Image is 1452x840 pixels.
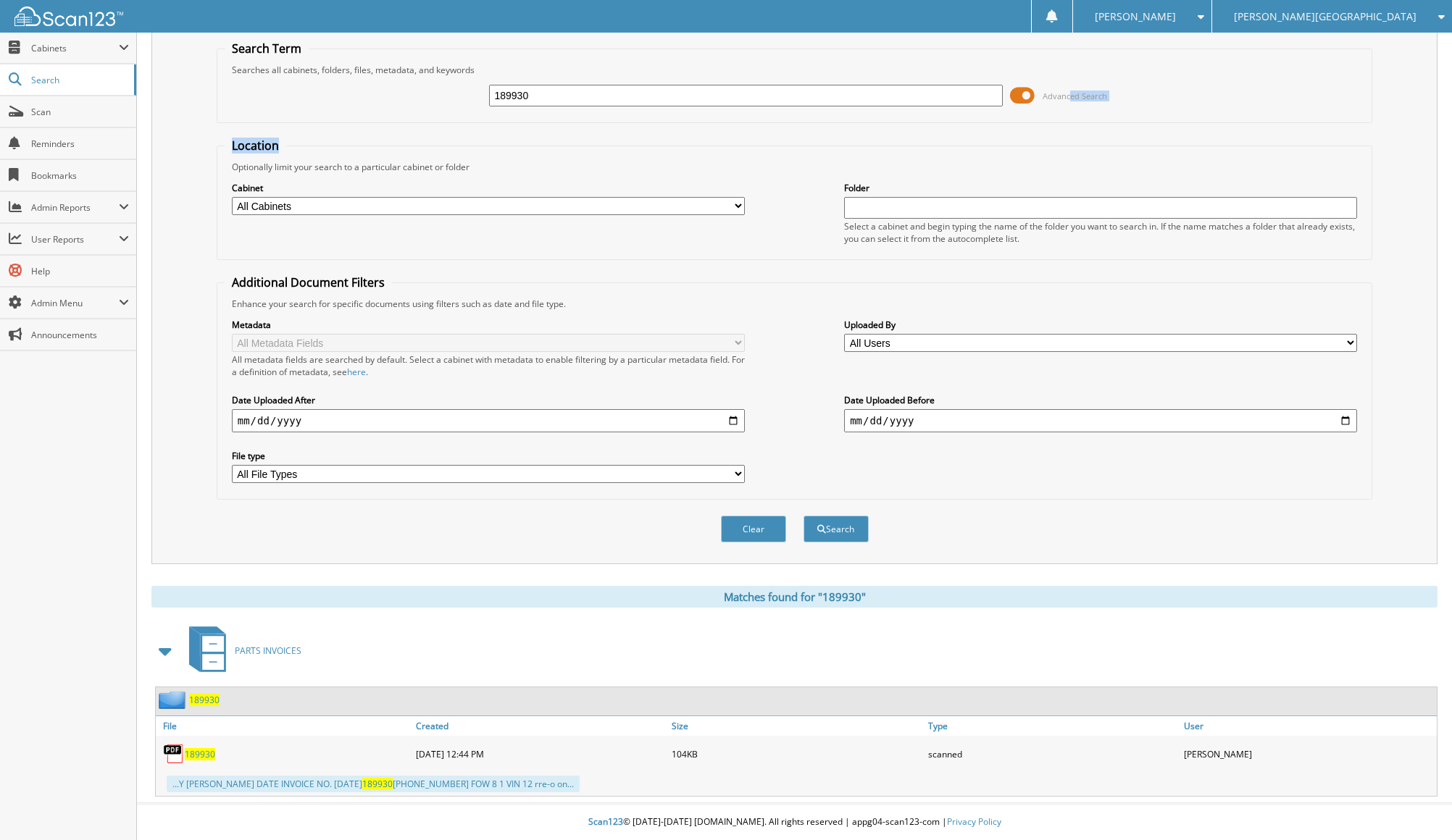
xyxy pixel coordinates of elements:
[362,778,393,790] span: 189930
[31,233,119,245] span: User Reports
[347,366,366,378] a: here
[1043,91,1107,101] span: Advanced Search
[844,220,1357,245] div: Select a cabinet and begin typing the name of the folder you want to search in. If the name match...
[225,64,1365,76] div: Searches all cabinets, folders, files, metadata, and keywords
[925,739,1181,768] div: scanned
[225,274,392,290] legend: Additional Document Filters
[1380,770,1452,840] iframe: Chat Widget
[137,805,1452,840] div: © [DATE]-[DATE] [DOMAIN_NAME]. All rights reserved | appg04-scan123-com |
[225,298,1365,310] div: Enhance your search for specific documents using filters such as date and file type.
[156,716,412,736] a: File
[232,450,745,462] label: File type
[804,516,869,542] button: Search
[189,694,220,706] a: 189930
[668,716,925,736] a: Size
[31,201,119,214] span: Admin Reports
[31,329,129,341] span: Announcements
[159,691,189,709] img: folder2.png
[1234,12,1416,21] span: [PERSON_NAME][GEOGRAPHIC_DATA]
[1180,739,1437,768] div: [PERSON_NAME]
[167,776,580,792] div: ...Y [PERSON_NAME] DATE INVOICE NO. [DATE] [PHONE_NUMBER] FOW 8 1 VIN 12 rre-o on...
[225,161,1365,173] div: Optionally limit your search to a particular cabinet or folder
[180,622,301,679] a: PARTS INVOICES
[844,394,1357,406] label: Date Uploaded Before
[947,815,1001,828] a: Privacy Policy
[31,169,129,182] span: Bookmarks
[925,716,1181,736] a: Type
[1180,716,1437,736] a: User
[31,74,127,86] span: Search
[151,586,1438,608] div: Matches found for "189930"
[232,409,745,432] input: start
[225,41,309,56] legend: Search Term
[31,297,119,309] span: Admin Menu
[1095,12,1176,21] span: [PERSON_NAME]
[232,394,745,406] label: Date Uploaded After
[844,319,1357,331] label: Uploaded By
[412,739,669,768] div: [DATE] 12:44 PM
[844,409,1357,432] input: end
[588,815,623,828] span: Scan123
[185,748,215,760] a: 189930
[668,739,925,768] div: 104KB
[412,716,669,736] a: Created
[232,182,745,194] label: Cabinet
[31,42,119,54] span: Cabinets
[232,353,745,378] div: All metadata fields are searched by default. Select a cabinet with metadata to enable filtering b...
[844,182,1357,194] label: Folder
[163,743,185,765] img: PDF.png
[31,106,129,118] span: Scan
[31,138,129,150] span: Reminders
[225,138,286,154] legend: Location
[31,265,129,277] span: Help
[721,516,786,542] button: Clear
[14,7,123,26] img: scan123-logo-white.svg
[232,319,745,331] label: Metadata
[235,644,301,657] span: PARTS INVOICES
